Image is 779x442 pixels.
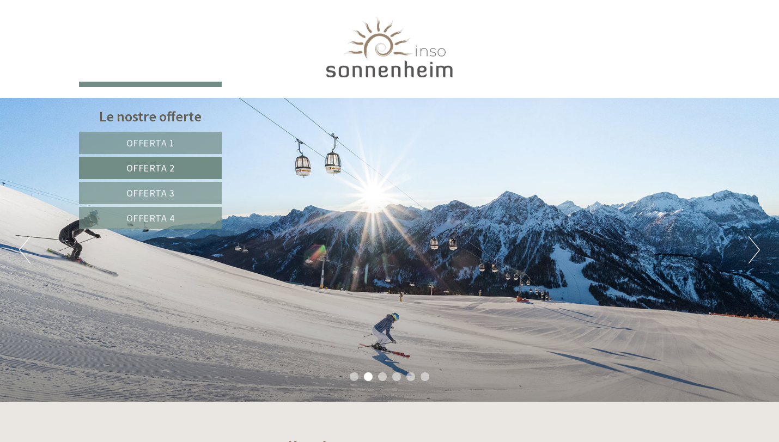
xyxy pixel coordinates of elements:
[79,106,222,126] div: Le nostre offerte
[126,212,175,224] span: Offerta 4
[126,162,175,174] span: Offerta 2
[126,137,175,149] span: Offerta 1
[748,236,760,263] button: Next
[19,236,31,263] button: Previous
[126,187,175,199] span: Offerta 3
